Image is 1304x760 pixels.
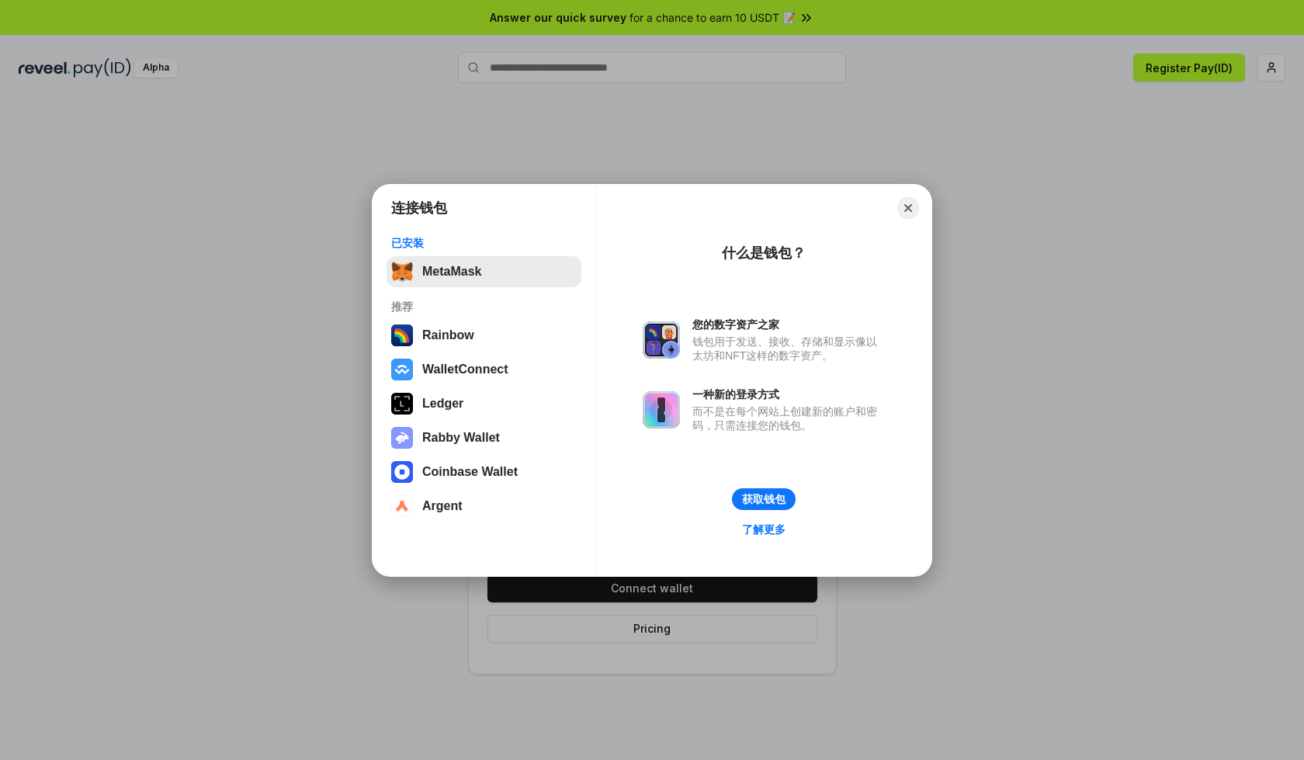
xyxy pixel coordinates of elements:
[387,320,581,351] button: Rainbow
[422,397,463,411] div: Ledger
[692,318,885,331] div: 您的数字资产之家
[391,461,413,483] img: svg+xml,%3Csvg%20width%3D%2228%22%20height%3D%2228%22%20viewBox%3D%220%200%2028%2028%22%20fill%3D...
[391,324,413,346] img: svg+xml,%3Csvg%20width%3D%22120%22%20height%3D%22120%22%20viewBox%3D%220%200%20120%20120%22%20fil...
[391,300,577,314] div: 推荐
[391,261,413,283] img: svg+xml,%3Csvg%20fill%3D%22none%22%20height%3D%2233%22%20viewBox%3D%220%200%2035%2033%22%20width%...
[422,499,463,513] div: Argent
[387,388,581,419] button: Ledger
[391,236,577,250] div: 已安装
[387,256,581,287] button: MetaMask
[422,431,500,445] div: Rabby Wallet
[422,363,508,377] div: WalletConnect
[897,197,919,219] button: Close
[692,387,885,401] div: 一种新的登录方式
[391,427,413,449] img: svg+xml,%3Csvg%20xmlns%3D%22http%3A%2F%2Fwww.w3.org%2F2000%2Fsvg%22%20fill%3D%22none%22%20viewBox...
[387,422,581,453] button: Rabby Wallet
[391,495,413,517] img: svg+xml,%3Csvg%20width%3D%2228%22%20height%3D%2228%22%20viewBox%3D%220%200%2028%2028%22%20fill%3D...
[391,199,447,217] h1: 连接钱包
[732,488,796,510] button: 获取钱包
[387,491,581,522] button: Argent
[422,465,518,479] div: Coinbase Wallet
[692,335,885,363] div: 钱包用于发送、接收、存储和显示像以太坊和NFT这样的数字资产。
[387,354,581,385] button: WalletConnect
[742,522,786,536] div: 了解更多
[422,328,474,342] div: Rainbow
[733,519,795,540] a: 了解更多
[692,404,885,432] div: 而不是在每个网站上创建新的账户和密码，只需连接您的钱包。
[722,244,806,262] div: 什么是钱包？
[422,265,481,279] div: MetaMask
[391,359,413,380] img: svg+xml,%3Csvg%20width%3D%2228%22%20height%3D%2228%22%20viewBox%3D%220%200%2028%2028%22%20fill%3D...
[643,321,680,359] img: svg+xml,%3Csvg%20xmlns%3D%22http%3A%2F%2Fwww.w3.org%2F2000%2Fsvg%22%20fill%3D%22none%22%20viewBox...
[387,456,581,488] button: Coinbase Wallet
[742,492,786,506] div: 获取钱包
[391,393,413,415] img: svg+xml,%3Csvg%20xmlns%3D%22http%3A%2F%2Fwww.w3.org%2F2000%2Fsvg%22%20width%3D%2228%22%20height%3...
[643,391,680,429] img: svg+xml,%3Csvg%20xmlns%3D%22http%3A%2F%2Fwww.w3.org%2F2000%2Fsvg%22%20fill%3D%22none%22%20viewBox...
